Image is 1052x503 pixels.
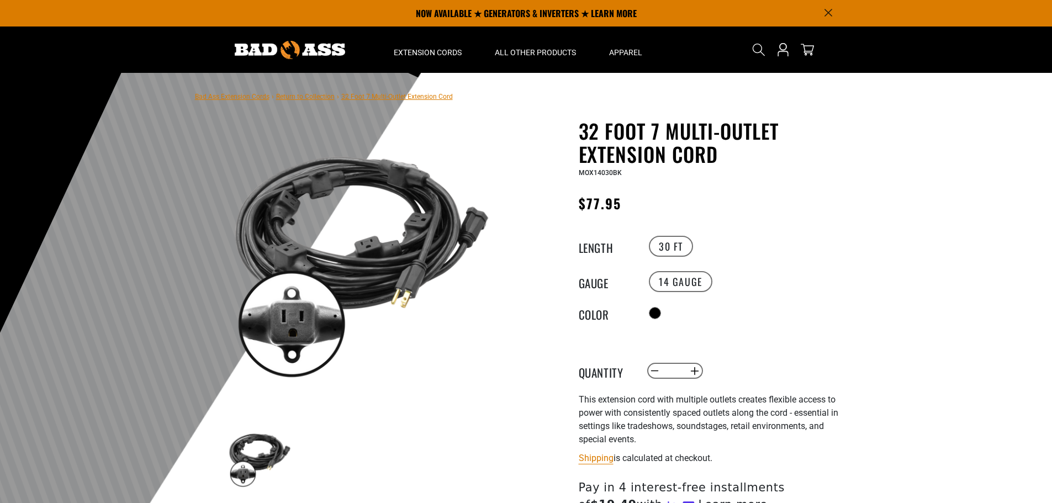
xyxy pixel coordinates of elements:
summary: Apparel [593,27,659,73]
h1: 32 Foot 7 Multi-Outlet Extension Cord [579,119,849,166]
label: Quantity [579,364,634,378]
span: › [272,93,274,100]
span: 32 Foot 7 Multi-Outlet Extension Cord [341,93,453,100]
summary: Search [750,41,768,59]
summary: Extension Cords [377,27,478,73]
img: Bad Ass Extension Cords [235,41,345,59]
a: Return to Collection [276,93,335,100]
span: › [337,93,339,100]
div: is calculated at checkout. [579,451,849,465]
summary: All Other Products [478,27,593,73]
span: This extension cord with multiple outlets creates flexible access to power with consistently spac... [579,394,838,444]
a: Shipping [579,453,614,463]
label: 14 Gauge [649,271,712,292]
span: Extension Cords [394,47,462,57]
img: black [228,121,494,388]
legend: Gauge [579,274,634,289]
a: Bad Ass Extension Cords [195,93,269,100]
span: All Other Products [495,47,576,57]
img: black [228,425,292,489]
span: MOX14030BK [579,169,622,177]
label: 30 FT [649,236,693,257]
legend: Color [579,306,634,320]
legend: Length [579,239,634,253]
span: Apparel [609,47,642,57]
nav: breadcrumbs [195,89,453,103]
span: $77.95 [579,193,621,213]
